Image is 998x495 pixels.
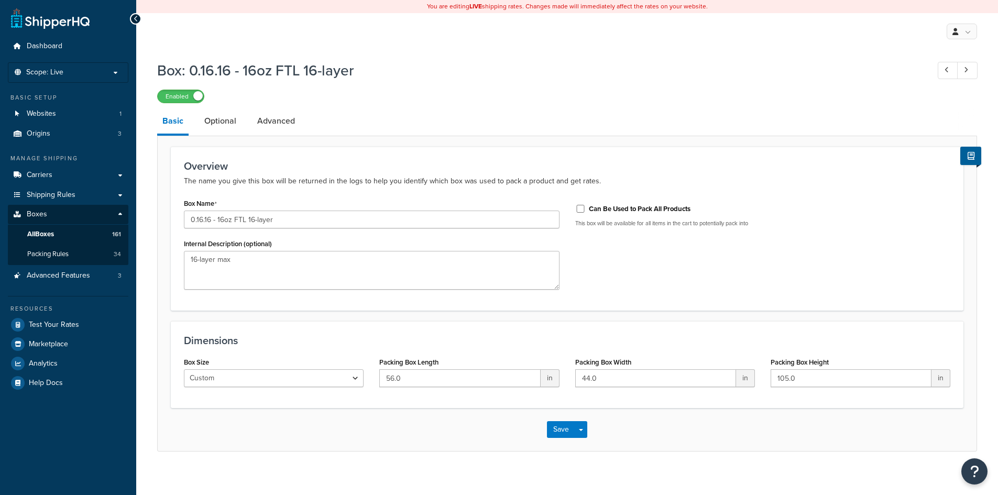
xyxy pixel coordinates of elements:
button: Open Resource Center [961,458,988,485]
a: Advanced Features3 [8,266,128,285]
span: 3 [118,271,122,280]
span: in [541,369,560,387]
h3: Dimensions [184,335,950,346]
a: Analytics [8,354,128,373]
a: Basic [157,108,189,136]
label: Box Name [184,200,217,208]
a: Shipping Rules [8,185,128,205]
h3: Overview [184,160,950,172]
span: Test Your Rates [29,321,79,329]
li: Origins [8,124,128,144]
span: 34 [114,250,121,259]
span: Dashboard [27,42,62,51]
div: Resources [8,304,128,313]
textarea: 16-layer max [184,251,560,290]
a: Websites1 [8,104,128,124]
span: Boxes [27,210,47,219]
label: Can Be Used to Pack All Products [589,204,690,214]
a: Marketplace [8,335,128,354]
button: Show Help Docs [960,147,981,165]
li: Advanced Features [8,266,128,285]
a: AllBoxes161 [8,225,128,244]
span: Help Docs [29,379,63,388]
span: in [931,369,950,387]
label: Box Size [184,358,209,366]
li: Websites [8,104,128,124]
a: Origins3 [8,124,128,144]
button: Save [547,421,575,438]
span: Shipping Rules [27,191,75,200]
span: Websites [27,109,56,118]
a: Dashboard [8,37,128,56]
a: Previous Record [938,62,958,79]
a: Advanced [252,108,300,134]
span: Marketplace [29,340,68,349]
label: Internal Description (optional) [184,240,272,248]
span: 161 [112,230,121,239]
span: Carriers [27,171,52,180]
p: This box will be available for all items in the cart to potentially pack into [575,219,951,227]
span: All Boxes [27,230,54,239]
span: Advanced Features [27,271,90,280]
label: Packing Box Width [575,358,631,366]
span: 3 [118,129,122,138]
div: Basic Setup [8,93,128,102]
a: Boxes [8,205,128,224]
li: Boxes [8,205,128,265]
b: LIVE [469,2,482,11]
label: Packing Box Length [379,358,438,366]
label: Enabled [158,90,204,103]
span: Analytics [29,359,58,368]
a: Packing Rules34 [8,245,128,264]
span: Packing Rules [27,250,69,259]
span: 1 [119,109,122,118]
span: Scope: Live [26,68,63,77]
h1: Box: 0.16.16 - 16oz FTL 16-layer [157,60,918,81]
p: The name you give this box will be returned in the logs to help you identify which box was used t... [184,175,950,188]
a: Next Record [957,62,978,79]
label: Packing Box Height [771,358,829,366]
div: Manage Shipping [8,154,128,163]
span: in [736,369,755,387]
a: Test Your Rates [8,315,128,334]
a: Carriers [8,166,128,185]
span: Origins [27,129,50,138]
li: Packing Rules [8,245,128,264]
a: Help Docs [8,373,128,392]
a: Optional [199,108,242,134]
